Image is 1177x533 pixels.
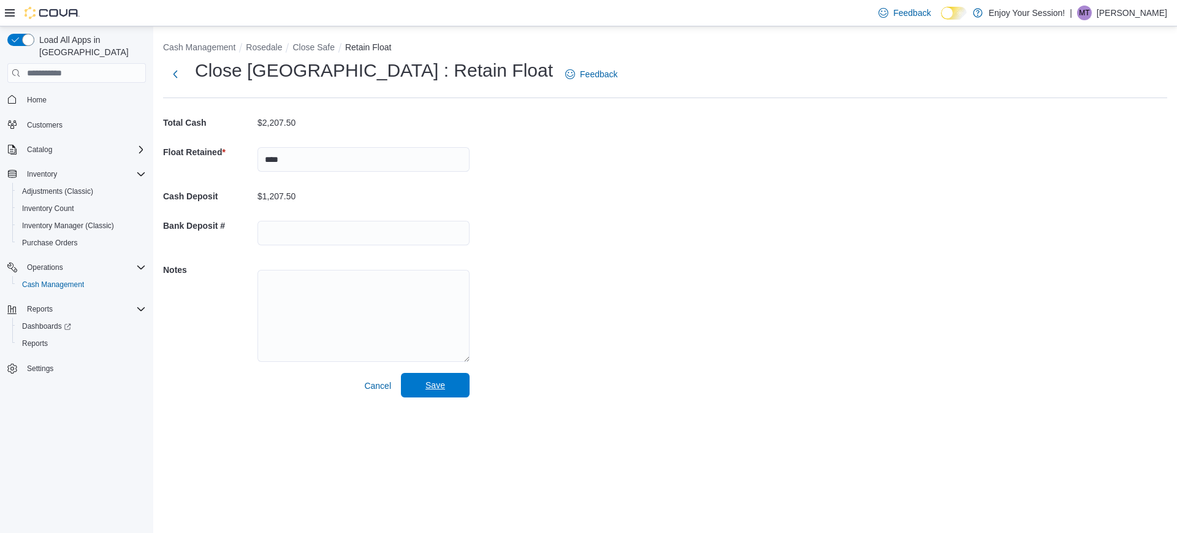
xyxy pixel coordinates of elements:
a: Reports [17,336,53,351]
span: Reports [22,339,48,348]
span: Feedback [893,7,931,19]
span: Customers [22,117,146,132]
a: Home [22,93,51,107]
span: Operations [22,260,146,275]
span: Inventory Count [22,204,74,213]
nav: An example of EuiBreadcrumbs [163,41,1167,56]
input: Dark Mode [941,7,967,20]
button: Reports [22,302,58,316]
button: Cash Management [163,42,235,52]
span: Feedback [580,68,617,80]
a: Inventory Count [17,201,79,216]
span: Save [425,379,445,391]
a: Inventory Manager (Classic) [17,218,119,233]
span: Inventory [22,167,146,182]
a: Purchase Orders [17,236,83,250]
a: Cash Management [17,277,89,292]
h5: Notes [163,258,255,282]
span: Adjustments (Classic) [22,186,93,196]
span: Settings [27,364,53,374]
span: Cash Management [17,277,146,292]
span: Purchase Orders [17,236,146,250]
span: Dashboards [22,321,71,331]
h5: Float Retained [163,140,255,164]
button: Reports [2,301,151,318]
button: Inventory [2,166,151,183]
button: Close Safe [292,42,334,52]
a: Settings [22,361,58,376]
div: Matthew Topic [1077,6,1092,20]
button: Operations [2,259,151,276]
button: Inventory Count [12,200,151,217]
button: Next [163,62,188,86]
span: Reports [22,302,146,316]
span: Reports [17,336,146,351]
span: Home [22,91,146,107]
span: Load All Apps in [GEOGRAPHIC_DATA] [34,34,146,58]
button: Catalog [22,142,57,157]
button: Cancel [359,374,396,398]
h5: Total Cash [163,110,255,135]
a: Dashboards [17,319,76,334]
button: Adjustments (Classic) [12,183,151,200]
span: Cancel [364,380,391,392]
span: Catalog [22,142,146,157]
button: Inventory [22,167,62,182]
h5: Cash Deposit [163,184,255,209]
span: Purchase Orders [22,238,78,248]
span: Catalog [27,145,52,155]
p: $2,207.50 [257,118,295,128]
a: Feedback [874,1,935,25]
button: Inventory Manager (Classic) [12,217,151,234]
span: Operations [27,263,63,272]
span: Settings [22,361,146,376]
span: Dashboards [17,319,146,334]
p: | [1070,6,1072,20]
button: Retain Float [345,42,391,52]
nav: Complex example [7,85,146,409]
p: Enjoy Your Session! [989,6,1065,20]
span: Cash Management [22,280,84,290]
p: [PERSON_NAME] [1097,6,1167,20]
button: Save [401,373,470,397]
button: Settings [2,359,151,377]
h1: Close [GEOGRAPHIC_DATA] : Retain Float [195,58,553,83]
h5: Bank Deposit # [163,213,255,238]
button: Purchase Orders [12,234,151,251]
button: Customers [2,116,151,134]
span: Reports [27,304,53,314]
a: Feedback [560,62,622,86]
a: Customers [22,118,67,132]
span: Customers [27,120,63,130]
button: Home [2,90,151,108]
img: Cova [25,7,80,19]
span: Inventory Manager (Classic) [22,221,114,231]
button: Operations [22,260,68,275]
button: Rosedale [246,42,282,52]
span: Inventory Count [17,201,146,216]
button: Catalog [2,141,151,158]
button: Reports [12,335,151,352]
a: Dashboards [12,318,151,335]
span: Inventory [27,169,57,179]
span: Home [27,95,47,105]
span: Adjustments (Classic) [17,184,146,199]
p: $1,207.50 [257,191,295,201]
a: Adjustments (Classic) [17,184,98,199]
span: MT [1079,6,1089,20]
span: Inventory Manager (Classic) [17,218,146,233]
button: Cash Management [12,276,151,293]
